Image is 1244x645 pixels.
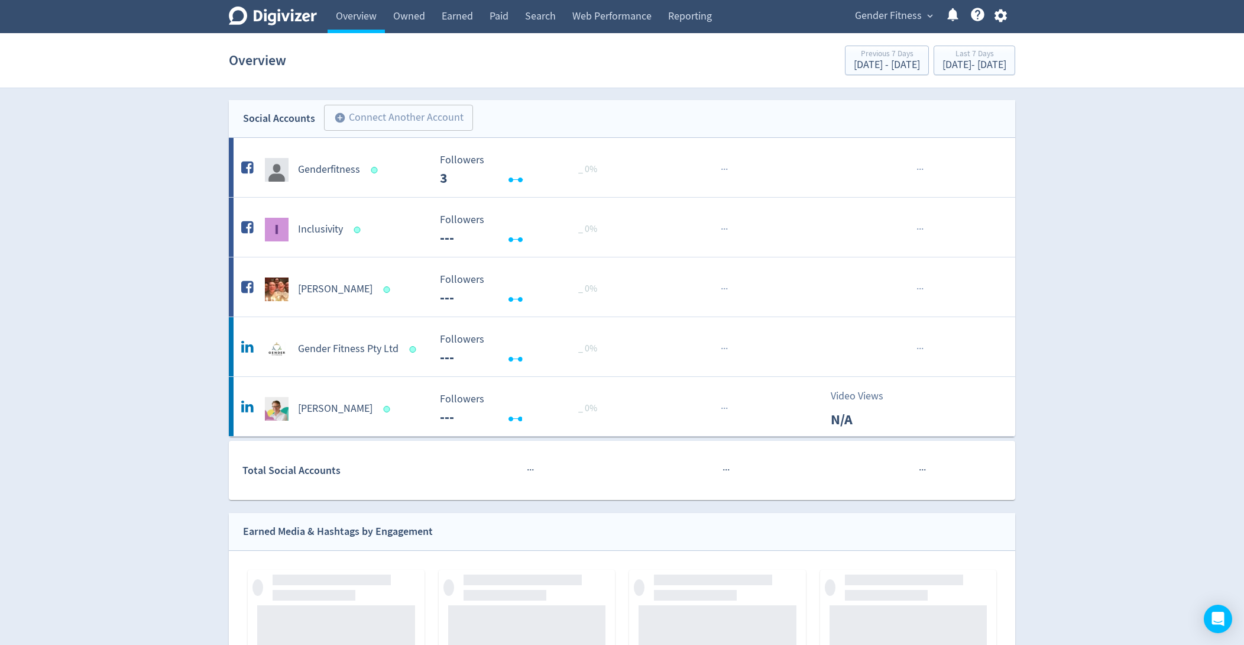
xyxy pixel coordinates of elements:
[723,162,725,177] span: ·
[229,317,1015,376] a: Gender Fitness Pty Ltd undefinedGender Fitness Pty Ltd Followers --- Followers --- _ 0%······
[434,394,611,425] svg: Followers ---
[723,282,725,296] span: ·
[721,222,723,237] span: ·
[229,257,1015,317] a: Ken Barton undefined[PERSON_NAME] Followers --- Followers --- _ 0%······
[229,377,1015,436] a: Ken Barton undefined[PERSON_NAME] Followers --- Followers --- _ 0%···Video ViewsN/A
[725,222,728,237] span: ·
[434,334,611,365] svg: Followers ---
[265,278,289,301] img: Ken Barton undefined
[854,50,920,60] div: Previous 7 Days
[725,463,727,478] span: ·
[921,282,924,296] span: ·
[921,222,924,237] span: ·
[723,222,725,237] span: ·
[315,107,473,131] a: Connect Another Account
[298,402,372,416] h5: [PERSON_NAME]
[578,163,597,175] span: _ 0%
[925,11,935,21] span: expand_more
[919,162,921,177] span: ·
[384,406,394,412] span: Data last synced: 13 Aug 2025, 5:01pm (AEST)
[529,463,532,478] span: ·
[265,397,289,421] img: Ken Barton undefined
[831,409,899,430] p: N/A
[265,337,289,361] img: Gender Fitness Pty Ltd undefined
[919,222,921,237] span: ·
[578,283,597,295] span: _ 0%
[934,46,1015,75] button: Last 7 Days[DATE]- [DATE]
[919,282,921,296] span: ·
[265,218,289,241] img: Inclusivity undefined
[723,463,725,478] span: ·
[410,346,420,353] span: Data last synced: 13 Aug 2025, 5:01pm (AEST)
[527,463,529,478] span: ·
[1204,605,1232,633] div: Open Intercom Messenger
[434,154,611,186] svg: Followers ---
[434,214,611,246] svg: Followers ---
[371,167,381,173] span: Data last synced: 13 Aug 2025, 5:01pm (AEST)
[916,222,919,237] span: ·
[725,162,728,177] span: ·
[723,341,725,356] span: ·
[721,282,723,296] span: ·
[229,198,1015,257] a: Inclusivity undefinedInclusivity Followers --- Followers --- _ 0%······
[229,138,1015,197] a: Genderfitness undefinedGenderfitness Followers --- _ 0% Followers 3 ······
[725,282,728,296] span: ·
[725,401,728,416] span: ·
[721,401,723,416] span: ·
[721,341,723,356] span: ·
[851,7,936,25] button: Gender Fitness
[854,60,920,70] div: [DATE] - [DATE]
[229,41,286,79] h1: Overview
[265,158,289,182] img: Genderfitness undefined
[242,462,431,479] div: Total Social Accounts
[434,274,611,305] svg: Followers ---
[298,163,360,177] h5: Genderfitness
[298,222,343,237] h5: Inclusivity
[921,341,924,356] span: ·
[942,60,1006,70] div: [DATE] - [DATE]
[243,110,315,127] div: Social Accounts
[855,7,922,25] span: Gender Fitness
[324,105,473,131] button: Connect Another Account
[721,162,723,177] span: ·
[727,463,730,478] span: ·
[723,401,725,416] span: ·
[298,282,372,296] h5: [PERSON_NAME]
[916,162,919,177] span: ·
[916,282,919,296] span: ·
[916,341,919,356] span: ·
[924,463,926,478] span: ·
[845,46,929,75] button: Previous 7 Days[DATE] - [DATE]
[578,343,597,354] span: _ 0%
[921,162,924,177] span: ·
[919,463,921,478] span: ·
[298,342,399,356] h5: Gender Fitness Pty Ltd
[578,223,597,235] span: _ 0%
[942,50,1006,60] div: Last 7 Days
[384,286,394,293] span: Data last synced: 13 Aug 2025, 5:01pm (AEST)
[921,463,924,478] span: ·
[334,112,346,124] span: add_circle
[919,341,921,356] span: ·
[725,341,728,356] span: ·
[578,402,597,414] span: _ 0%
[532,463,534,478] span: ·
[831,388,899,404] p: Video Views
[243,523,433,540] div: Earned Media & Hashtags by Engagement
[354,227,364,233] span: Data last synced: 13 Aug 2025, 5:01pm (AEST)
